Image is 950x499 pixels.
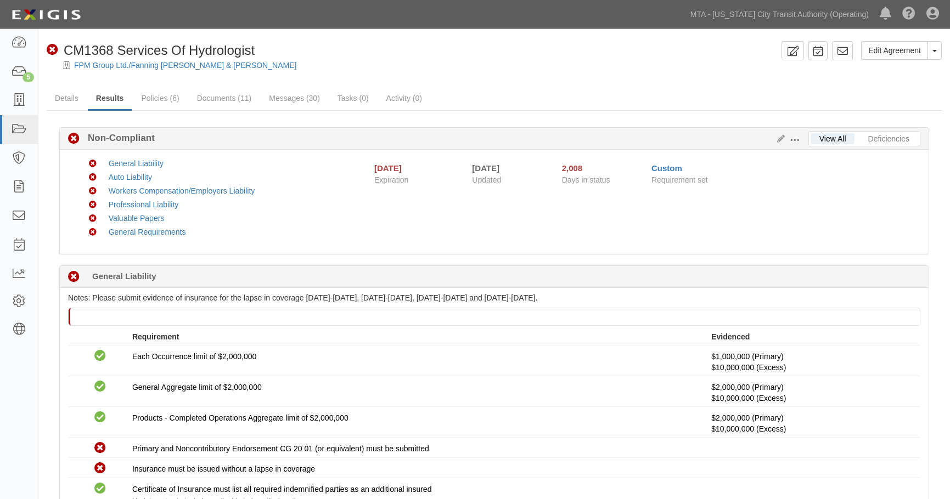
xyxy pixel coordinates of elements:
[773,134,785,143] a: Edit Results
[132,383,262,392] span: General Aggregate limit of $2,000,000
[711,332,750,341] strong: Evidenced
[89,201,97,209] i: Non-Compliant
[132,352,256,361] span: Each Occurrence limit of $2,000,000
[711,394,786,402] span: Policy #LA25EXC763801IC Insurer: Navigators Specialty Insurance Company
[89,215,97,223] i: Non-Compliant
[902,8,915,21] i: Help Center - Complianz
[651,163,682,173] a: Custom
[374,162,402,174] div: [DATE]
[711,363,786,372] span: Policy #LA25EXC763801IC Insurer: Navigators Specialty Insurance Company
[711,382,912,404] p: $2,000,000 (Primary)
[109,159,164,168] a: General Liability
[68,292,920,303] div: Notes: Please submit evidence of insurance for the lapse in coverage [DATE]-[DATE], [DATE]-[DATE]...
[133,87,187,109] a: Policies (6)
[23,72,34,82] div: 5
[89,229,97,236] i: Non-Compliant
[109,173,152,182] a: Auto Liability
[109,200,179,209] a: Professional Liability
[64,43,255,58] span: CM1368 Services Of Hydrologist
[562,175,610,184] span: Days in status
[47,41,255,60] div: CM1368 Services Of Hydrologist
[89,160,97,168] i: Non-Compliant
[8,5,84,25] img: Logo
[89,174,97,182] i: Non-Compliant
[68,271,80,283] i: Non-Compliant 2008 days (since 02/14/2020)
[94,412,106,423] i: Compliant
[109,186,255,195] a: Workers Compensation/Employers Liability
[711,351,912,373] p: $1,000,000 (Primary)
[329,87,377,109] a: Tasks (0)
[132,485,432,494] span: Certificate of Insurance must list all required indemnified parties as an additional insured
[472,162,545,174] div: [DATE]
[711,424,786,433] span: Policy #LA25EXC763801IC Insurer: Navigators Specialty Insurance Company
[94,350,106,362] i: Compliant
[861,41,928,60] a: Edit Agreement
[132,444,429,453] span: Primary and Noncontributory Endorsement CG 20 01 (or equivalent) must be submitted
[472,175,501,184] span: Updated
[88,87,132,111] a: Results
[378,87,430,109] a: Activity (0)
[80,132,155,145] b: Non-Compliant
[261,87,328,109] a: Messages (30)
[94,443,106,454] i: Non-Compliant
[89,188,97,195] i: Non-Compliant
[74,61,296,70] a: FPM Group Ltd./Fanning [PERSON_NAME] & [PERSON_NAME]
[92,270,156,282] b: General Liability
[94,381,106,393] i: Compliant
[651,175,708,184] span: Requirement set
[132,413,348,422] span: Products - Completed Operations Aggregate limit of $2,000,000
[47,44,58,56] i: Non-Compliant
[94,483,106,495] i: Compliant
[47,87,87,109] a: Details
[685,3,874,25] a: MTA - [US_STATE] City Transit Authority (Operating)
[132,332,179,341] strong: Requirement
[109,214,165,223] a: Valuable Papers
[562,162,643,174] div: Since 02/14/2020
[374,174,464,185] span: Expiration
[109,228,186,236] a: General Requirements
[94,463,106,474] i: Non-Compliant
[189,87,260,109] a: Documents (11)
[711,412,912,434] p: $2,000,000 (Primary)
[132,464,315,473] span: Insurance must be issued without a lapse in coverage
[811,133,855,144] a: View All
[860,133,918,144] a: Deficiencies
[68,133,80,145] i: Non-Compliant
